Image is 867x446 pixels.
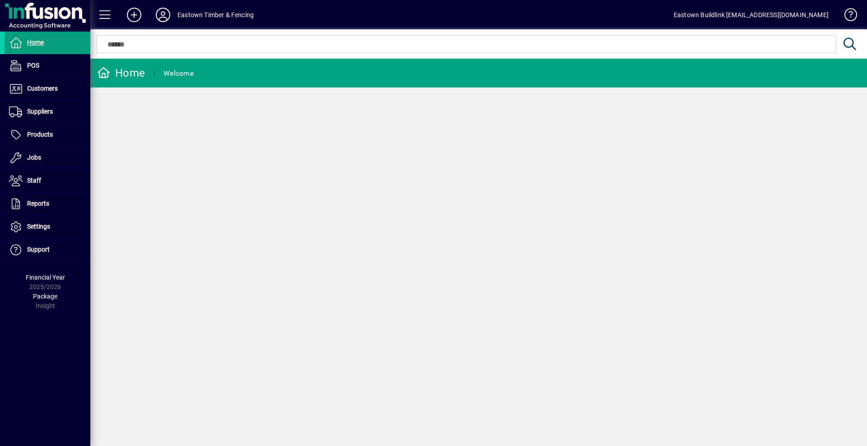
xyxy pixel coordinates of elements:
[5,78,90,100] a: Customers
[27,200,49,207] span: Reports
[674,8,829,22] div: Eastown Buildlink [EMAIL_ADDRESS][DOMAIN_NAME]
[27,246,50,253] span: Support
[177,8,254,22] div: Eastown Timber & Fencing
[27,154,41,161] span: Jobs
[26,274,65,281] span: Financial Year
[5,55,90,77] a: POS
[27,85,58,92] span: Customers
[27,62,39,69] span: POS
[120,7,149,23] button: Add
[27,108,53,115] span: Suppliers
[5,193,90,215] a: Reports
[149,7,177,23] button: Profile
[27,39,44,46] span: Home
[5,216,90,238] a: Settings
[27,177,41,184] span: Staff
[163,66,194,81] div: Welcome
[5,147,90,169] a: Jobs
[5,124,90,146] a: Products
[27,131,53,138] span: Products
[5,170,90,192] a: Staff
[27,223,50,230] span: Settings
[97,66,145,80] div: Home
[33,293,57,300] span: Package
[838,2,856,31] a: Knowledge Base
[5,239,90,261] a: Support
[5,101,90,123] a: Suppliers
